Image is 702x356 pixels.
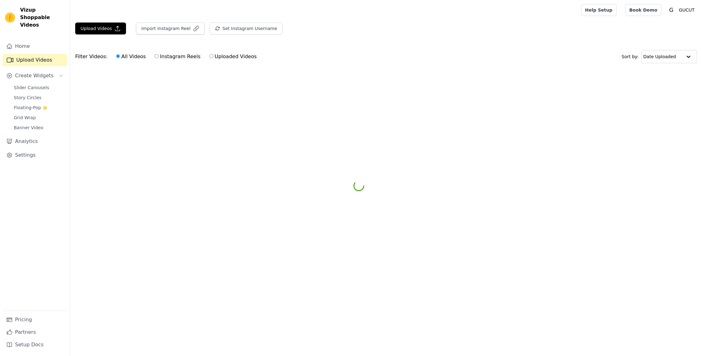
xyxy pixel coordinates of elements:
a: Analytics [3,135,67,148]
label: All Videos [116,53,146,61]
button: Set Instagram Username [210,23,282,34]
span: Create Widgets [15,72,54,79]
span: Vizup Shoppable Videos [20,6,65,29]
a: Home [3,40,67,53]
a: Floating-Pop ⭐ [10,103,67,112]
div: Sort by: [622,50,697,63]
a: Book Demo [625,4,661,16]
a: Banner Video [10,123,67,132]
input: Instagram Reels [155,54,159,58]
span: Slider Carousels [14,84,49,91]
a: Settings [3,149,67,161]
img: Vizup [5,13,15,23]
button: Import Instagram Reel [136,23,205,34]
button: G GUCUT [666,4,697,16]
label: Instagram Reels [154,53,201,61]
span: Floating-Pop ⭐ [14,104,48,111]
input: All Videos [116,54,120,58]
button: Create Widgets [3,69,67,82]
a: Slider Carousels [10,83,67,92]
button: Upload Videos [75,23,126,34]
text: G [669,7,673,13]
label: Uploaded Videos [209,53,257,61]
a: Upload Videos [3,54,67,66]
a: Partners [3,326,67,338]
a: Help Setup [581,4,616,16]
a: Grid Wrap [10,113,67,122]
a: Pricing [3,313,67,326]
a: Story Circles [10,93,67,102]
span: Banner Video [14,125,43,131]
input: Uploaded Videos [209,54,213,58]
p: GUCUT [676,4,697,16]
div: Filter Videos: [75,49,260,64]
span: Story Circles [14,94,41,101]
span: Grid Wrap [14,114,36,121]
a: Setup Docs [3,338,67,351]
